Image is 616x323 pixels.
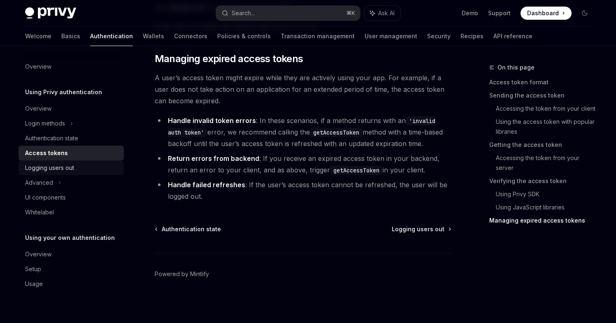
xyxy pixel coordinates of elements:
[25,119,65,128] div: Login methods
[162,225,221,233] span: Authentication state
[489,214,598,227] a: Managing expired access tokens
[155,52,303,65] span: Managing expired access tokens
[365,26,417,46] a: User management
[496,201,598,214] a: Using JavaScript libraries
[281,26,355,46] a: Transaction management
[155,115,451,149] li: : In these scenarios, if a method returns with an error, we recommend calling the method with a t...
[330,166,383,175] code: getAccessToken
[90,26,133,46] a: Authentication
[489,138,598,151] a: Getting the access token
[310,128,363,137] code: getAccessToken
[143,26,164,46] a: Wallets
[462,9,478,17] a: Demo
[25,207,54,217] div: Whitelabel
[392,225,451,233] a: Logging users out
[19,205,124,220] a: Whitelabel
[168,116,435,137] code: 'invalid auth token'
[19,160,124,175] a: Logging users out
[25,148,68,158] div: Access tokens
[19,146,124,160] a: Access tokens
[25,279,43,289] div: Usage
[496,188,598,201] a: Using Privy SDK
[427,26,451,46] a: Security
[168,154,259,163] strong: Return errors from backend
[489,76,598,89] a: Access token format
[19,59,124,74] a: Overview
[25,87,102,97] h5: Using Privy authentication
[527,9,559,17] span: Dashboard
[19,101,124,116] a: Overview
[496,151,598,174] a: Accessing the token from your server
[489,89,598,102] a: Sending the access token
[168,181,245,189] strong: Handle failed refreshes
[25,7,76,19] img: dark logo
[346,10,355,16] span: ⌘ K
[61,26,80,46] a: Basics
[521,7,572,20] a: Dashboard
[155,72,451,107] span: A user’s access token might expire while they are actively using your app. For example, if a user...
[392,225,444,233] span: Logging users out
[496,115,598,138] a: Using the access token with popular libraries
[489,174,598,188] a: Verifying the access token
[460,26,484,46] a: Recipes
[25,163,74,173] div: Logging users out
[19,190,124,205] a: UI components
[378,9,395,17] span: Ask AI
[25,233,115,243] h5: Using your own authentication
[216,6,360,21] button: Search...⌘K
[25,264,41,274] div: Setup
[364,6,400,21] button: Ask AI
[25,249,51,259] div: Overview
[168,116,256,125] strong: Handle invalid token errors
[493,26,532,46] a: API reference
[19,131,124,146] a: Authentication state
[174,26,207,46] a: Connectors
[496,102,598,115] a: Accessing the token from your client
[578,7,591,20] button: Toggle dark mode
[497,63,535,72] span: On this page
[217,26,271,46] a: Policies & controls
[25,62,51,72] div: Overview
[19,277,124,291] a: Usage
[25,26,51,46] a: Welcome
[25,104,51,114] div: Overview
[232,8,255,18] div: Search...
[155,153,451,176] li: : If you receive an expired access token in your backend, return an error to your client, and as ...
[25,133,78,143] div: Authentication state
[156,225,221,233] a: Authentication state
[19,262,124,277] a: Setup
[25,178,53,188] div: Advanced
[488,9,511,17] a: Support
[155,270,209,278] a: Powered by Mintlify
[155,179,451,202] li: : If the user’s access token cannot be refreshed, the user will be logged out.
[19,247,124,262] a: Overview
[25,193,66,202] div: UI components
